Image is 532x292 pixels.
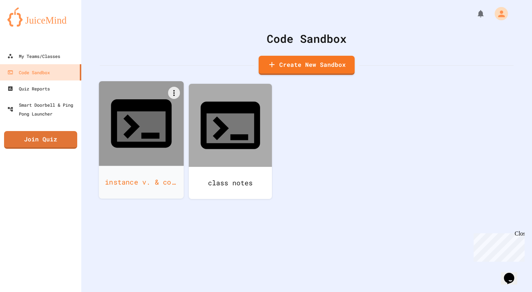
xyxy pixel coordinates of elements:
a: Create New Sandbox [259,56,355,75]
div: My Account [487,5,510,22]
div: Smart Doorbell & Ping Pong Launcher [7,100,78,118]
div: Code Sandbox [7,68,50,77]
a: instance v. & constructors - 9/24 [99,81,184,199]
a: class notes [189,84,272,199]
div: class notes [189,167,272,199]
iframe: chat widget [471,230,525,262]
a: Join Quiz [4,131,77,149]
div: Quiz Reports [7,84,50,93]
div: My Notifications [463,7,487,20]
img: logo-orange.svg [7,7,74,27]
div: Code Sandbox [100,30,514,47]
div: Chat with us now!Close [3,3,51,47]
iframe: chat widget [501,262,525,285]
div: My Teams/Classes [7,52,60,61]
div: instance v. & constructors - 9/24 [99,166,184,199]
